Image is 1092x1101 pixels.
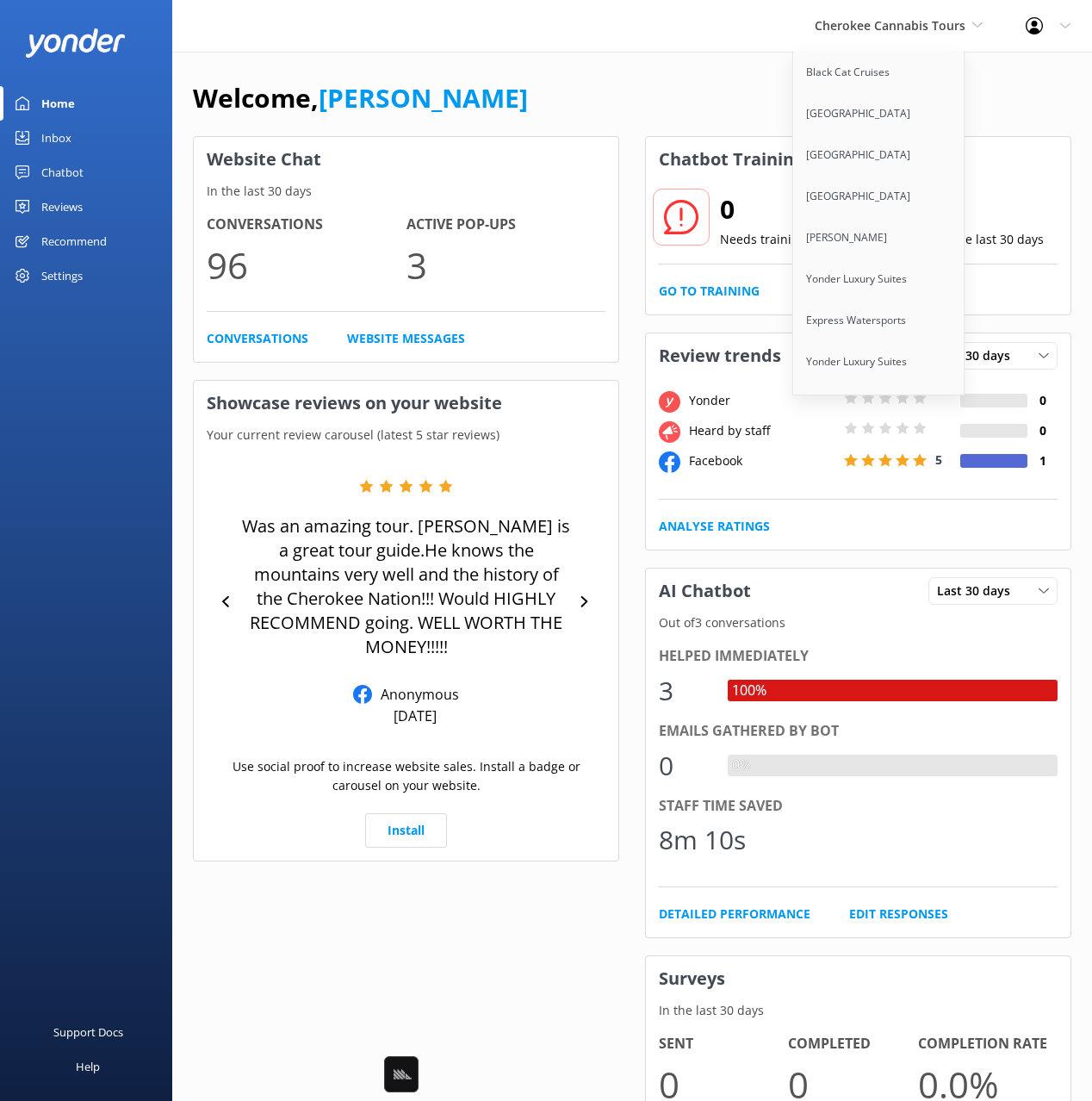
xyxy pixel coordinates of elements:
[26,28,125,57] img: yonder-white-logo.png
[937,582,1021,600] span: Last 30 days
[890,189,1044,230] h2: 1
[76,1049,100,1084] div: Help
[41,86,75,121] div: Home
[685,421,840,440] div: Heard by staff
[194,381,618,426] h3: Showcase reviews on your website
[659,745,710,787] div: 0
[319,80,528,115] a: [PERSON_NAME]
[659,819,746,861] div: 8m 10s
[685,391,840,410] div: Yonder
[937,346,1021,365] span: Last 30 days
[646,613,1070,632] p: Out of 3 conversations
[365,813,447,848] a: Install
[918,1033,1047,1055] h4: Completion Rate
[41,155,84,190] div: Chatbot
[1027,391,1058,410] h4: 0
[659,795,1058,818] div: Staff time saved
[372,685,459,704] p: Anonymous
[41,224,107,258] div: Recommend
[406,214,606,236] h4: Active Pop-ups
[793,300,965,341] a: Express Watersports
[793,176,965,217] a: [GEOGRAPHIC_DATA]
[240,514,573,659] p: Was an amazing tour. [PERSON_NAME] is a great tour guide.He knows the mountains very well and the...
[720,189,806,230] h2: 0
[788,1033,917,1055] h4: Completed
[193,78,528,119] h1: Welcome,
[659,670,710,712] div: 3
[194,137,618,182] h3: Website Chat
[207,214,406,236] h4: Conversations
[406,236,606,294] p: 3
[935,451,942,468] span: 5
[659,517,770,536] a: Analyse Ratings
[793,217,965,258] a: [PERSON_NAME]
[793,258,965,300] a: Yonder Luxury Suites
[728,680,771,702] div: 100%
[659,282,760,301] a: Go to Training
[41,258,83,293] div: Settings
[659,645,1058,668] div: Helped immediately
[207,236,406,294] p: 96
[793,341,965,383] a: Yonder Luxury Suites
[646,137,816,182] h3: Chatbot Training
[394,706,437,725] p: [DATE]
[659,905,810,924] a: Detailed Performance
[793,134,965,176] a: [GEOGRAPHIC_DATA]
[646,569,764,613] h3: AI Chatbot
[720,230,806,249] p: Needs training
[347,329,465,348] a: Website Messages
[793,383,965,424] a: [GEOGRAPHIC_DATA]
[849,905,948,924] a: Edit Responses
[194,426,618,445] p: Your current review carousel (latest 5 star reviews)
[646,956,1070,1001] h3: Surveys
[207,329,308,348] a: Conversations
[728,755,755,777] div: 0%
[815,17,965,34] span: Cherokee Cannabis Tours
[1027,451,1058,470] h4: 1
[41,121,71,155] div: Inbox
[659,720,1058,743] div: Emails gathered by bot
[1027,421,1058,440] h4: 0
[890,230,1044,249] p: Trained in the last 30 days
[793,52,965,93] a: Black Cat Cruises
[194,182,618,201] p: In the last 30 days
[207,757,605,796] p: Use social proof to increase website sales. Install a badge or carousel on your website.
[659,1033,788,1055] h4: Sent
[53,1015,123,1049] div: Support Docs
[353,685,372,704] img: Facebook Reviews
[646,333,794,378] h3: Review trends
[685,451,840,470] div: Facebook
[646,1001,1070,1020] p: In the last 30 days
[793,93,965,134] a: [GEOGRAPHIC_DATA]
[41,190,83,224] div: Reviews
